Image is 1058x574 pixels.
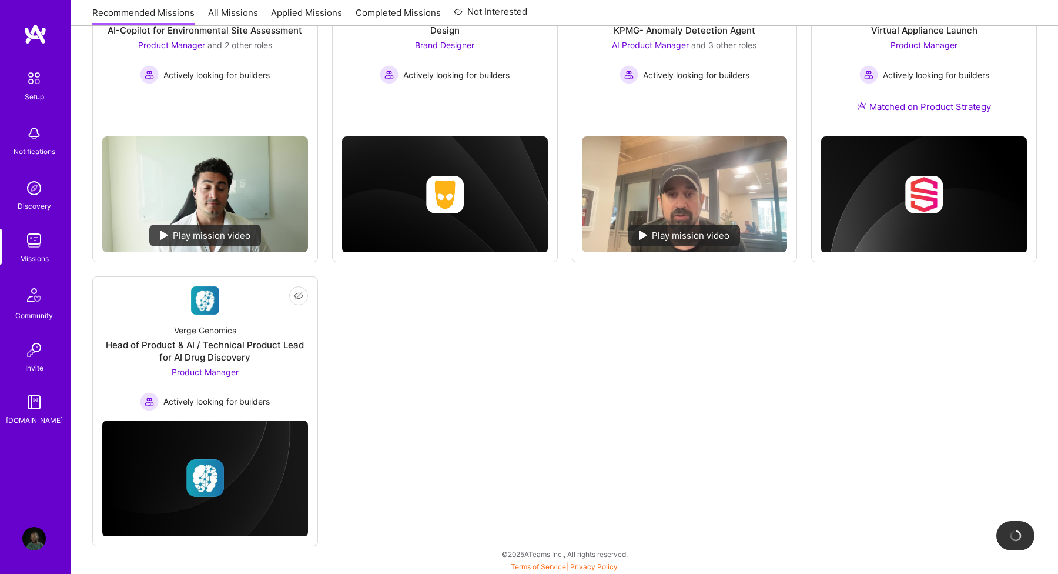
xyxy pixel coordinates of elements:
[208,6,258,26] a: All Missions
[294,291,303,301] i: icon EyeClosed
[14,145,55,158] div: Notifications
[380,65,399,84] img: Actively looking for builders
[859,65,878,84] img: Actively looking for builders
[172,367,239,377] span: Product Manager
[71,539,1058,569] div: © 2025 ATeams Inc., All rights reserved.
[582,136,788,252] img: No Mission
[92,6,195,26] a: Recommended Missions
[871,24,977,36] div: Virtual Appliance Launch
[614,24,755,36] div: KPMG- Anomaly Detection Agent
[140,65,159,84] img: Actively looking for builders
[883,69,989,81] span: Actively looking for builders
[207,40,272,50] span: and 2 other roles
[22,527,46,550] img: User Avatar
[570,562,618,571] a: Privacy Policy
[454,5,527,26] a: Not Interested
[426,176,464,213] img: Company logo
[191,286,219,315] img: Company Logo
[20,281,48,309] img: Community
[19,527,49,550] a: User Avatar
[905,176,943,213] img: Company logo
[857,101,991,113] div: Matched on Product Strategy
[163,395,270,408] span: Actively looking for builders
[102,136,308,252] img: No Mission
[1010,530,1022,542] img: loading
[821,136,1027,253] img: cover
[102,286,308,411] a: Company LogoVerge GenomicsHead of Product & AI / Technical Product Lead for AI Drug DiscoveryProd...
[612,40,689,50] span: AI Product Manager
[24,24,47,45] img: logo
[857,101,866,111] img: Ateam Purple Icon
[25,362,43,374] div: Invite
[271,6,342,26] a: Applied Missions
[342,136,548,253] img: cover
[415,40,474,50] span: Brand Designer
[620,65,638,84] img: Actively looking for builders
[15,309,53,322] div: Community
[511,562,618,571] span: |
[356,6,441,26] a: Completed Missions
[22,338,46,362] img: Invite
[628,225,740,246] div: Play mission video
[18,200,51,212] div: Discovery
[22,66,46,91] img: setup
[160,231,168,240] img: play
[22,176,46,200] img: discovery
[102,421,308,537] img: cover
[186,459,224,497] img: Company logo
[25,91,44,103] div: Setup
[22,391,46,414] img: guide book
[6,414,63,426] div: [DOMAIN_NAME]
[691,40,756,50] span: and 3 other roles
[643,69,749,81] span: Actively looking for builders
[108,24,302,36] div: AI-Copilot for Environmental Site Assessment
[890,40,957,50] span: Product Manager
[403,69,510,81] span: Actively looking for builders
[163,69,270,81] span: Actively looking for builders
[149,225,261,246] div: Play mission video
[430,24,460,36] div: Design
[511,562,566,571] a: Terms of Service
[174,324,236,336] div: Verge Genomics
[639,231,647,240] img: play
[138,40,205,50] span: Product Manager
[20,252,49,265] div: Missions
[22,122,46,145] img: bell
[140,392,159,411] img: Actively looking for builders
[102,339,308,363] div: Head of Product & AI / Technical Product Lead for AI Drug Discovery
[22,229,46,252] img: teamwork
